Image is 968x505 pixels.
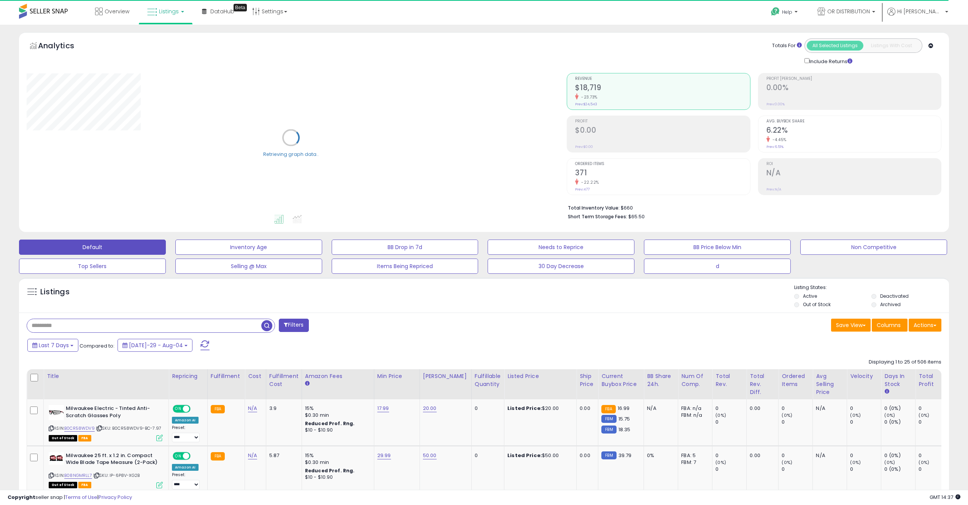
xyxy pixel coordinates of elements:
div: FBM: 7 [681,459,706,466]
div: FBA: 5 [681,452,706,459]
b: Listed Price: [507,405,542,412]
div: 0 [919,452,949,459]
button: All Selected Listings [807,41,863,51]
div: 0 [850,466,881,473]
a: N/A [248,452,257,459]
h5: Analytics [38,40,89,53]
div: Total Profit [919,372,946,388]
div: 0 [475,405,498,412]
span: All listings that are currently out of stock and unavailable for purchase on Amazon [49,435,77,441]
span: Hi [PERSON_NAME] [897,8,943,15]
div: 0 [782,419,812,426]
button: Top Sellers [19,259,166,274]
b: Total Inventory Value: [568,205,620,211]
div: 0 [919,466,949,473]
span: Compared to: [79,342,114,349]
button: Filters [279,319,308,332]
div: $0.30 min [305,412,368,419]
span: Columns [877,321,901,329]
div: Num of Comp. [681,372,709,388]
label: Deactivated [880,293,909,299]
div: Min Price [377,372,416,380]
small: (0%) [919,459,929,465]
div: 15% [305,405,368,412]
span: DataHub [210,8,234,15]
small: -22.22% [579,179,599,185]
span: [DATE]-29 - Aug-04 [129,341,183,349]
span: 15.75 [618,415,630,422]
small: FBA [211,405,225,413]
div: 0 [782,452,812,459]
b: Reduced Prof. Rng. [305,467,355,474]
p: Listing States: [794,284,949,291]
div: 0 (0%) [884,419,915,426]
span: Overview [105,8,129,15]
h2: 371 [575,168,750,179]
div: FBM: n/a [681,412,706,419]
a: N/A [248,405,257,412]
button: [DATE]-29 - Aug-04 [118,339,192,352]
div: Amazon AI [172,417,199,424]
b: Milwaukee 25 ft. x 1.2 in. Compact Wide Blade Tape Measure (2-Pack) [66,452,158,468]
div: N/A [816,405,841,412]
div: 0.00 [580,405,592,412]
div: FBA: n/a [681,405,706,412]
b: Milwaukee Electric - Tinted Anti-Scratch Glasses Poly [66,405,158,421]
span: Profit [PERSON_NAME] [766,77,941,81]
small: Prev: $24,543 [575,102,597,106]
small: Prev: 0.00% [766,102,785,106]
div: Total Rev. [715,372,743,388]
div: 0 [715,405,746,412]
small: Amazon Fees. [305,380,310,387]
div: Retrieving graph data.. [263,151,319,157]
h2: $18,719 [575,83,750,94]
div: $0.30 min [305,459,368,466]
small: Prev: 477 [575,187,590,192]
div: ASIN: [49,452,163,488]
h2: 0.00% [766,83,941,94]
div: 0 [782,405,812,412]
span: FBA [78,482,91,488]
span: OFF [189,406,202,412]
div: Repricing [172,372,204,380]
button: Listings With Cost [863,41,920,51]
div: 0 [715,466,746,473]
small: Prev: N/A [766,187,781,192]
div: Amazon AI [172,464,199,471]
span: Revenue [575,77,750,81]
small: -4.45% [770,137,787,143]
div: 0 [850,419,881,426]
a: 17.99 [377,405,389,412]
div: 0.00 [580,452,592,459]
div: 0 [919,419,949,426]
div: Cost [248,372,263,380]
div: $20.00 [507,405,571,412]
span: $65.50 [628,213,645,220]
div: 0.00 [750,405,772,412]
div: Title [47,372,165,380]
small: (0%) [850,459,861,465]
img: 316d5G7QLiL._SL40_.jpg [49,405,64,420]
small: (0%) [850,412,861,418]
b: Short Term Storage Fees: [568,213,627,220]
span: ON [173,453,183,459]
span: 16.99 [618,405,630,412]
span: ROI [766,162,941,166]
small: Prev: 6.51% [766,145,784,149]
div: $10 - $10.90 [305,427,368,434]
strong: Copyright [8,494,35,501]
div: Fulfillable Quantity [475,372,501,388]
div: 0 [919,405,949,412]
b: Listed Price: [507,452,542,459]
span: ON [173,406,183,412]
b: Reduced Prof. Rng. [305,420,355,427]
div: Ship Price [580,372,595,388]
small: (0%) [884,412,895,418]
button: BB Price Below Min [644,240,791,255]
a: B0CR58WDV9 [64,425,95,432]
button: Default [19,240,166,255]
div: 0 [715,452,746,459]
div: Amazon Fees [305,372,371,380]
div: 0% [647,452,672,459]
small: Days In Stock. [884,388,889,395]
